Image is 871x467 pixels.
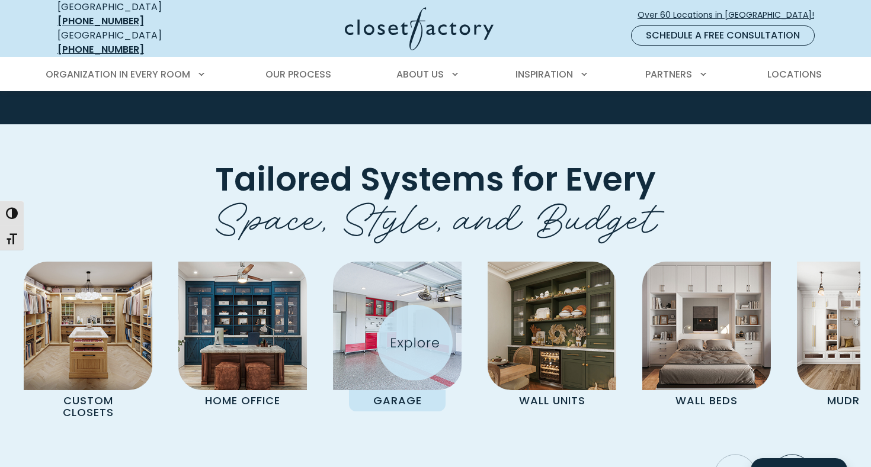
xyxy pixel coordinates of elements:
[333,262,462,390] img: Garage Cabinets
[349,390,446,412] p: Garage
[11,262,165,424] a: Custom Closet with island Custom Closets
[515,67,573,81] span: Inspiration
[629,262,784,412] a: Wall Bed Wall Beds
[631,25,815,46] a: Schedule a Free Consultation
[637,5,824,25] a: Over 60 Locations in [GEOGRAPHIC_DATA]!
[642,262,771,390] img: Wall Bed
[638,9,824,21] span: Over 60 Locations in [GEOGRAPHIC_DATA]!
[475,262,629,412] a: Wall unit Wall Units
[645,67,692,81] span: Partners
[57,14,144,28] a: [PHONE_NUMBER]
[194,390,291,412] p: Home Office
[658,390,755,412] p: Wall Beds
[265,67,331,81] span: Our Process
[57,43,144,56] a: [PHONE_NUMBER]
[46,67,190,81] span: Organization in Every Room
[57,28,229,57] div: [GEOGRAPHIC_DATA]
[215,156,656,202] span: Tailored Systems for Every
[504,390,600,412] p: Wall Units
[37,58,834,91] nav: Primary Menu
[767,67,822,81] span: Locations
[488,262,616,390] img: Wall unit
[396,67,444,81] span: About Us
[24,262,152,390] img: Custom Closet with island
[345,7,494,50] img: Closet Factory Logo
[320,262,475,412] a: Garage Cabinets Garage
[40,390,136,424] p: Custom Closets
[178,262,307,390] img: Home Office featuring desk and custom cabinetry
[165,262,320,412] a: Home Office featuring desk and custom cabinetry Home Office
[214,184,657,245] span: Space, Style, and Budget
